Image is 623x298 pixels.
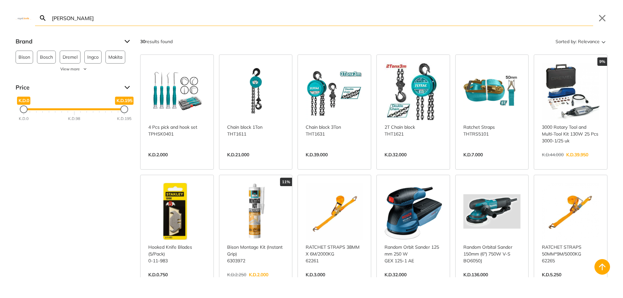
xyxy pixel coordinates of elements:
[37,51,56,64] button: Bosch
[16,36,119,47] span: Brand
[600,38,607,45] svg: Sort
[87,51,99,63] span: Ingco
[16,51,33,64] button: Bison
[280,178,292,186] div: 11%
[117,116,131,122] div: K.D.195
[60,51,80,64] button: Dremel
[63,51,78,63] span: Dremel
[51,10,593,26] input: Search…
[40,51,53,63] span: Bosch
[140,36,173,47] div: results found
[16,82,119,93] span: Price
[108,51,122,63] span: Makita
[140,39,145,44] strong: 30
[578,36,600,47] span: Relevance
[597,13,607,23] button: Close
[18,51,30,63] span: Bison
[68,116,80,122] div: K.D.98
[16,66,132,72] button: View more
[594,259,610,275] button: Back to top
[19,116,29,122] div: K.D.0
[16,17,31,19] img: Close
[120,105,128,113] div: Maximum Price
[554,36,607,47] button: Sorted by:Relevance Sort
[597,262,607,272] svg: Back to top
[597,57,607,66] div: 9%
[84,51,102,64] button: Ingco
[39,14,47,22] svg: Search
[60,66,80,72] span: View more
[105,51,125,64] button: Makita
[20,105,28,113] div: Minimum Price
